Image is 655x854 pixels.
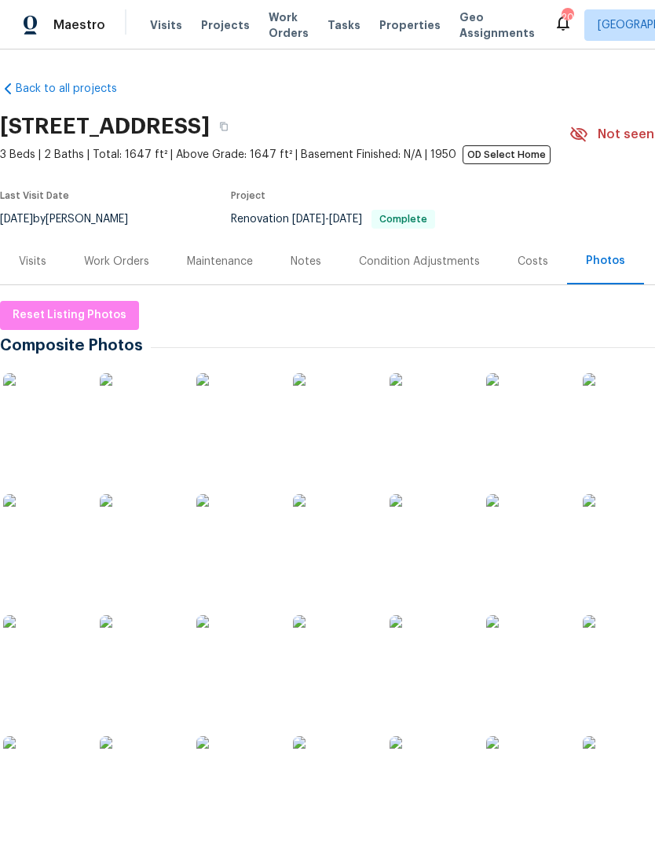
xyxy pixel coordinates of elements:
span: Work Orders [269,9,309,41]
span: Maestro [53,17,105,33]
span: Complete [373,214,434,224]
span: OD Select Home [463,145,551,164]
span: - [292,214,362,225]
span: Projects [201,17,250,33]
span: Tasks [327,20,360,31]
div: Condition Adjustments [359,254,480,269]
div: Work Orders [84,254,149,269]
span: [DATE] [292,214,325,225]
div: Costs [518,254,548,269]
span: Properties [379,17,441,33]
div: Visits [19,254,46,269]
span: Geo Assignments [459,9,535,41]
div: Photos [586,253,625,269]
div: Maintenance [187,254,253,269]
span: Visits [150,17,182,33]
span: Reset Listing Photos [13,306,126,325]
div: Notes [291,254,321,269]
div: 20 [562,9,573,25]
span: [DATE] [329,214,362,225]
span: Project [231,191,265,200]
button: Copy Address [210,112,238,141]
span: Renovation [231,214,435,225]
